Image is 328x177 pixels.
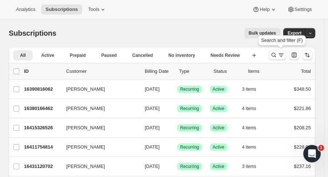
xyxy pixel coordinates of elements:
[24,123,311,133] div: 16415326526[PERSON_NAME][DATE]SuccessRecurringSuccessActive4 items$208.25
[303,145,321,162] iframe: Intercom live chat
[66,163,105,170] span: [PERSON_NAME]
[294,164,311,169] span: $237.16
[70,52,86,58] span: Prepaid
[294,125,311,130] span: $208.25
[132,52,153,58] span: Cancelled
[24,163,60,170] p: 16431120702
[213,125,225,131] span: Active
[213,164,225,169] span: Active
[145,106,160,111] span: [DATE]
[249,30,276,36] span: Bulk updates
[242,123,264,133] button: 4 items
[213,144,225,150] span: Active
[180,164,199,169] span: Recurring
[24,68,60,75] p: ID
[242,84,264,94] button: 3 items
[145,164,160,169] span: [DATE]
[145,86,160,92] span: [DATE]
[16,7,35,12] span: Analytics
[168,52,195,58] span: No inventory
[260,7,269,12] span: Help
[13,62,51,70] button: More views
[242,106,256,111] span: 4 items
[24,161,311,172] div: 16431120702[PERSON_NAME][DATE]SuccessRecurringSuccessActive3 items$237.16
[294,86,311,92] span: $348.50
[9,29,56,37] span: Subscriptions
[62,83,135,95] button: [PERSON_NAME]
[269,50,286,60] button: Search and filter results
[62,161,135,172] button: [PERSON_NAME]
[24,105,60,112] p: 16380166462
[24,68,311,75] div: IDCustomerBilling DateTypeStatusItemsTotal
[45,7,78,12] span: Subscriptions
[62,103,135,114] button: [PERSON_NAME]
[242,161,264,172] button: 3 items
[24,103,311,114] div: 16380166462[PERSON_NAME][DATE]SuccessRecurringSuccessActive4 items$221.86
[24,143,60,151] p: 16411754814
[179,68,208,75] div: Type
[294,106,311,111] span: $221.86
[20,52,25,58] span: All
[213,86,225,92] span: Active
[180,125,199,131] span: Recurring
[180,86,199,92] span: Recurring
[295,7,312,12] span: Settings
[242,144,256,150] span: 4 items
[41,52,54,58] span: Active
[318,145,324,151] span: 1
[66,143,105,151] span: [PERSON_NAME]
[66,124,105,131] span: [PERSON_NAME]
[242,86,256,92] span: 3 items
[180,144,199,150] span: Recurring
[244,28,280,38] button: Bulk updates
[248,68,277,75] div: Items
[66,105,105,112] span: [PERSON_NAME]
[24,124,60,131] p: 16415326526
[24,142,311,152] div: 16411754814[PERSON_NAME][DATE]SuccessRecurringSuccessActive4 items$228.94
[289,50,299,60] button: Customize table column order and visibility
[62,122,135,134] button: [PERSON_NAME]
[88,7,99,12] span: Tools
[24,84,311,94] div: 16390816062[PERSON_NAME][DATE]SuccessRecurringSuccessActive3 items$348.50
[145,68,173,75] p: Billing Date
[302,50,312,60] button: Sort the results
[211,52,240,58] span: Needs Review
[145,144,160,150] span: [DATE]
[66,86,105,93] span: [PERSON_NAME]
[145,125,160,130] span: [DATE]
[66,68,139,75] p: Customer
[248,50,260,60] button: Create new view
[283,28,306,38] button: Export
[242,125,256,131] span: 4 items
[242,164,256,169] span: 3 items
[12,4,40,15] button: Analytics
[213,106,225,111] span: Active
[213,68,242,75] p: Status
[41,4,82,15] button: Subscriptions
[24,86,60,93] p: 16390816062
[248,4,281,15] button: Help
[242,103,264,114] button: 4 items
[62,141,135,153] button: [PERSON_NAME]
[84,4,111,15] button: Tools
[180,106,199,111] span: Recurring
[294,144,311,150] span: $228.94
[242,142,264,152] button: 4 items
[301,68,311,75] p: Total
[283,4,316,15] button: Settings
[101,52,117,58] span: Paused
[288,30,301,36] span: Export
